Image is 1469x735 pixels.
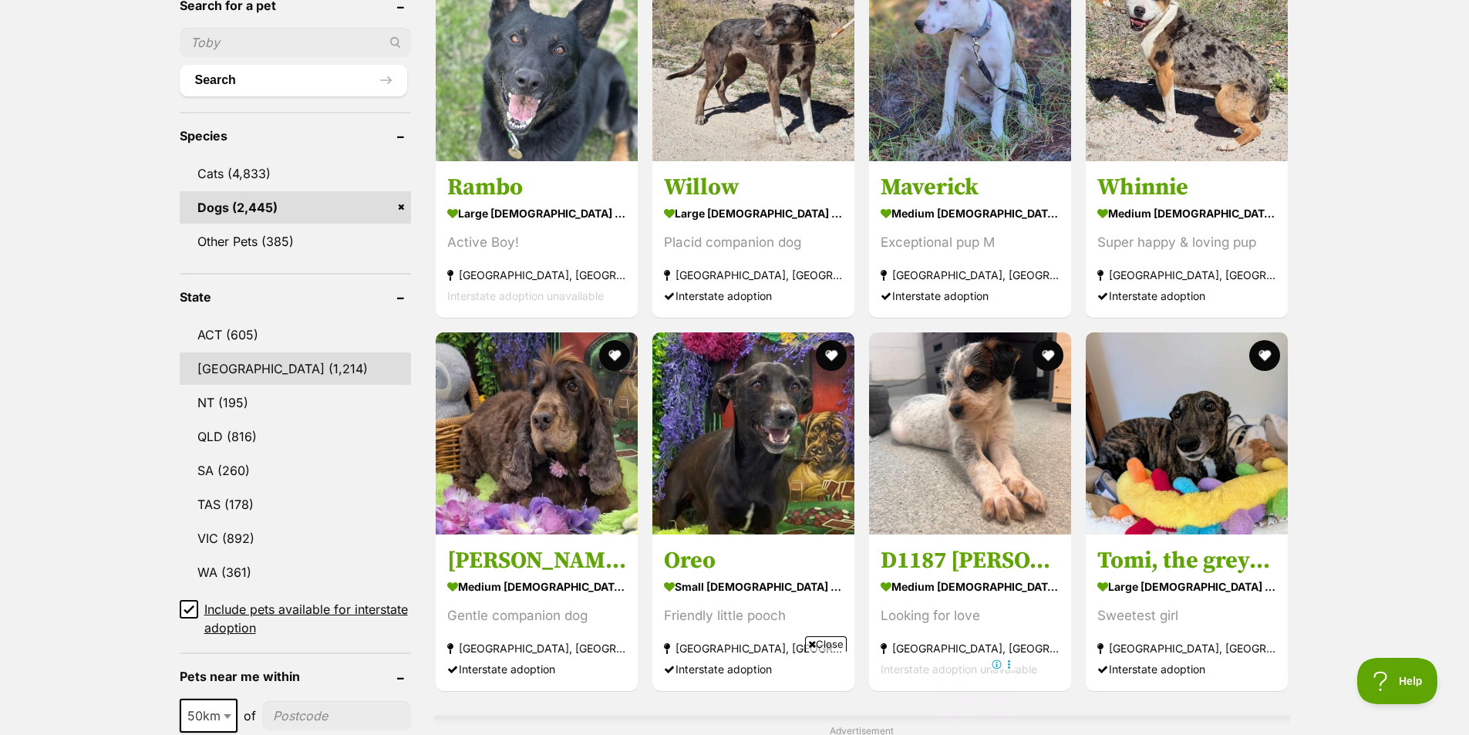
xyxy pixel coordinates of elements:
[180,488,411,521] a: TAS (178)
[447,265,626,285] strong: [GEOGRAPHIC_DATA], [GEOGRAPHIC_DATA]
[180,352,411,385] a: [GEOGRAPHIC_DATA] (1,214)
[664,265,843,285] strong: [GEOGRAPHIC_DATA], [GEOGRAPHIC_DATA]
[881,638,1060,659] strong: [GEOGRAPHIC_DATA], [GEOGRAPHIC_DATA]
[881,202,1060,224] strong: medium [DEMOGRAPHIC_DATA] Dog
[447,638,626,659] strong: [GEOGRAPHIC_DATA], [GEOGRAPHIC_DATA]
[1086,332,1288,534] img: Tomi, the greyhound - Greyhound Dog
[180,157,411,190] a: Cats (4,833)
[1097,232,1276,253] div: Super happy & loving pup
[1097,659,1276,679] div: Interstate adoption
[180,556,411,588] a: WA (361)
[180,290,411,304] header: State
[447,289,604,302] span: Interstate adoption unavailable
[664,232,843,253] div: Placid companion dog
[881,232,1060,253] div: Exceptional pup M
[180,454,411,487] a: SA (260)
[1250,340,1281,371] button: favourite
[454,658,1016,727] iframe: Advertisement
[1086,161,1288,318] a: Whinnie medium [DEMOGRAPHIC_DATA] Dog Super happy & loving pup [GEOGRAPHIC_DATA], [GEOGRAPHIC_DAT...
[664,173,843,202] h3: Willow
[447,546,626,575] h3: [PERSON_NAME]
[447,173,626,202] h3: Rambo
[180,225,411,258] a: Other Pets (385)
[1033,340,1063,371] button: favourite
[180,522,411,555] a: VIC (892)
[180,386,411,419] a: NT (195)
[869,161,1071,318] a: Maverick medium [DEMOGRAPHIC_DATA] Dog Exceptional pup M [GEOGRAPHIC_DATA], [GEOGRAPHIC_DATA] Int...
[869,332,1071,534] img: D1187 Pedro - Australian Shepherd Dog
[180,600,411,637] a: Include pets available for interstate adoption
[180,129,411,143] header: Species
[447,575,626,598] strong: medium [DEMOGRAPHIC_DATA] Dog
[1097,638,1276,659] strong: [GEOGRAPHIC_DATA], [GEOGRAPHIC_DATA]
[664,285,843,306] div: Interstate adoption
[180,420,411,453] a: QLD (816)
[652,534,854,691] a: Oreo small [DEMOGRAPHIC_DATA] Dog Friendly little pooch [GEOGRAPHIC_DATA], [GEOGRAPHIC_DATA] Inte...
[881,575,1060,598] strong: medium [DEMOGRAPHIC_DATA] Dog
[881,265,1060,285] strong: [GEOGRAPHIC_DATA], [GEOGRAPHIC_DATA]
[1357,658,1438,704] iframe: Help Scout Beacon - Open
[816,340,847,371] button: favourite
[262,701,411,730] input: postcode
[1097,285,1276,306] div: Interstate adoption
[805,636,847,652] span: Close
[204,600,411,637] span: Include pets available for interstate adoption
[664,202,843,224] strong: large [DEMOGRAPHIC_DATA] Dog
[652,161,854,318] a: Willow large [DEMOGRAPHIC_DATA] Dog Placid companion dog [GEOGRAPHIC_DATA], [GEOGRAPHIC_DATA] Int...
[1086,534,1288,691] a: Tomi, the greyhound large [DEMOGRAPHIC_DATA] Dog Sweetest girl [GEOGRAPHIC_DATA], [GEOGRAPHIC_DAT...
[180,699,238,733] span: 50km
[1097,605,1276,626] div: Sweetest girl
[881,546,1060,575] h3: D1187 [PERSON_NAME]
[1097,173,1276,202] h3: Whinnie
[436,332,638,534] img: Ellie - Cocker Spaniel Dog
[447,659,626,679] div: Interstate adoption
[447,605,626,626] div: Gentle companion dog
[881,285,1060,306] div: Interstate adoption
[881,605,1060,626] div: Looking for love
[244,706,256,725] span: of
[1097,575,1276,598] strong: large [DEMOGRAPHIC_DATA] Dog
[652,332,854,534] img: Oreo - Fox Terrier (Smooth) Dog
[180,191,411,224] a: Dogs (2,445)
[180,65,407,96] button: Search
[664,546,843,575] h3: Oreo
[664,575,843,598] strong: small [DEMOGRAPHIC_DATA] Dog
[869,534,1071,691] a: D1187 [PERSON_NAME] medium [DEMOGRAPHIC_DATA] Dog Looking for love [GEOGRAPHIC_DATA], [GEOGRAPHIC...
[180,319,411,351] a: ACT (605)
[181,705,236,727] span: 50km
[1097,202,1276,224] strong: medium [DEMOGRAPHIC_DATA] Dog
[180,28,411,57] input: Toby
[180,669,411,683] header: Pets near me within
[436,161,638,318] a: Rambo large [DEMOGRAPHIC_DATA] Dog Active Boy! [GEOGRAPHIC_DATA], [GEOGRAPHIC_DATA] Interstate ad...
[1097,265,1276,285] strong: [GEOGRAPHIC_DATA], [GEOGRAPHIC_DATA]
[664,638,843,659] strong: [GEOGRAPHIC_DATA], [GEOGRAPHIC_DATA]
[881,173,1060,202] h3: Maverick
[447,232,626,253] div: Active Boy!
[436,534,638,691] a: [PERSON_NAME] medium [DEMOGRAPHIC_DATA] Dog Gentle companion dog [GEOGRAPHIC_DATA], [GEOGRAPHIC_D...
[664,605,843,626] div: Friendly little pooch
[1097,546,1276,575] h3: Tomi, the greyhound
[447,202,626,224] strong: large [DEMOGRAPHIC_DATA] Dog
[599,340,630,371] button: favourite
